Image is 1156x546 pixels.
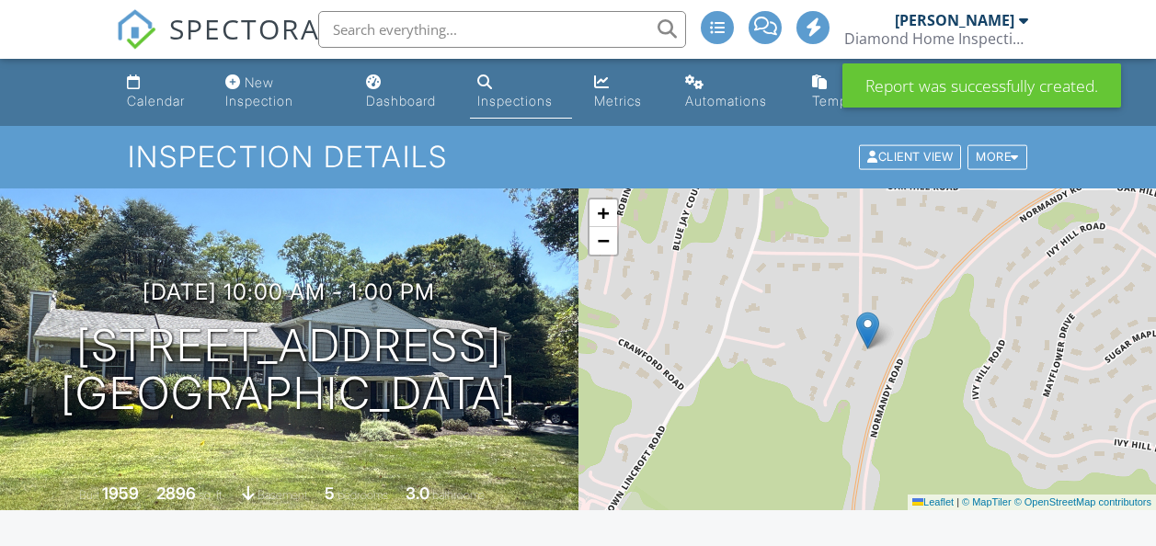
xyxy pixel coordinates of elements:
[406,483,429,503] div: 3.0
[225,74,293,108] div: New Inspection
[325,483,335,503] div: 5
[128,141,1029,173] h1: Inspection Details
[143,279,435,304] h3: [DATE] 10:00 am - 1:00 pm
[318,11,686,48] input: Search everything...
[962,496,1012,507] a: © MapTiler
[156,483,196,503] div: 2896
[685,93,767,108] div: Automations
[842,63,1121,108] div: Report was successfully created.
[594,93,642,108] div: Metrics
[967,145,1027,170] div: More
[857,149,966,163] a: Client View
[169,9,320,48] span: SPECTORA
[589,227,617,255] a: Zoom out
[366,93,436,108] div: Dashboard
[597,229,609,252] span: −
[218,66,344,119] a: New Inspection
[127,93,185,108] div: Calendar
[120,66,203,119] a: Calendar
[812,93,879,108] div: Templates
[859,145,961,170] div: Client View
[589,199,617,227] a: Zoom in
[116,25,320,63] a: SPECTORA
[895,11,1014,29] div: [PERSON_NAME]
[61,322,517,419] h1: [STREET_ADDRESS] [GEOGRAPHIC_DATA]
[912,496,954,507] a: Leaflet
[199,488,224,502] span: sq. ft.
[678,66,789,119] a: Automations (Advanced)
[587,66,663,119] a: Metrics
[338,488,388,502] span: bedrooms
[856,312,879,349] img: Marker
[1014,496,1151,507] a: © OpenStreetMap contributors
[79,488,99,502] span: Built
[844,29,1028,48] div: Diamond Home Inspections
[116,9,156,50] img: The Best Home Inspection Software - Spectora
[102,483,139,503] div: 1959
[597,201,609,224] span: +
[432,488,485,502] span: bathrooms
[359,66,455,119] a: Dashboard
[470,66,572,119] a: Inspections
[258,488,307,502] span: Basement
[956,496,959,507] span: |
[805,66,899,119] a: Templates
[477,93,553,108] div: Inspections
